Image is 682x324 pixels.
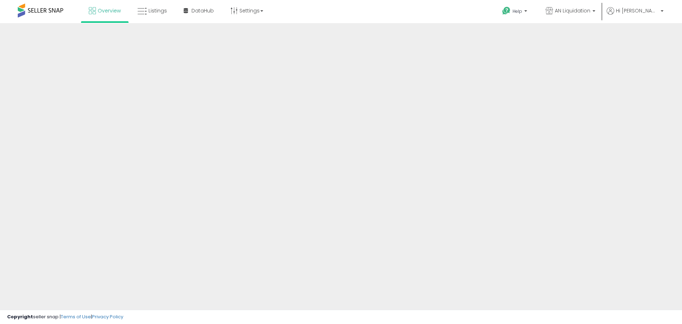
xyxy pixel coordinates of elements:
[513,8,522,14] span: Help
[148,7,167,14] span: Listings
[92,313,123,320] a: Privacy Policy
[191,7,214,14] span: DataHub
[616,7,659,14] span: Hi [PERSON_NAME]
[502,6,511,15] i: Get Help
[497,1,534,23] a: Help
[7,313,33,320] strong: Copyright
[555,7,590,14] span: AN Liquidation
[7,314,123,320] div: seller snap | |
[607,7,664,23] a: Hi [PERSON_NAME]
[61,313,91,320] a: Terms of Use
[98,7,121,14] span: Overview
